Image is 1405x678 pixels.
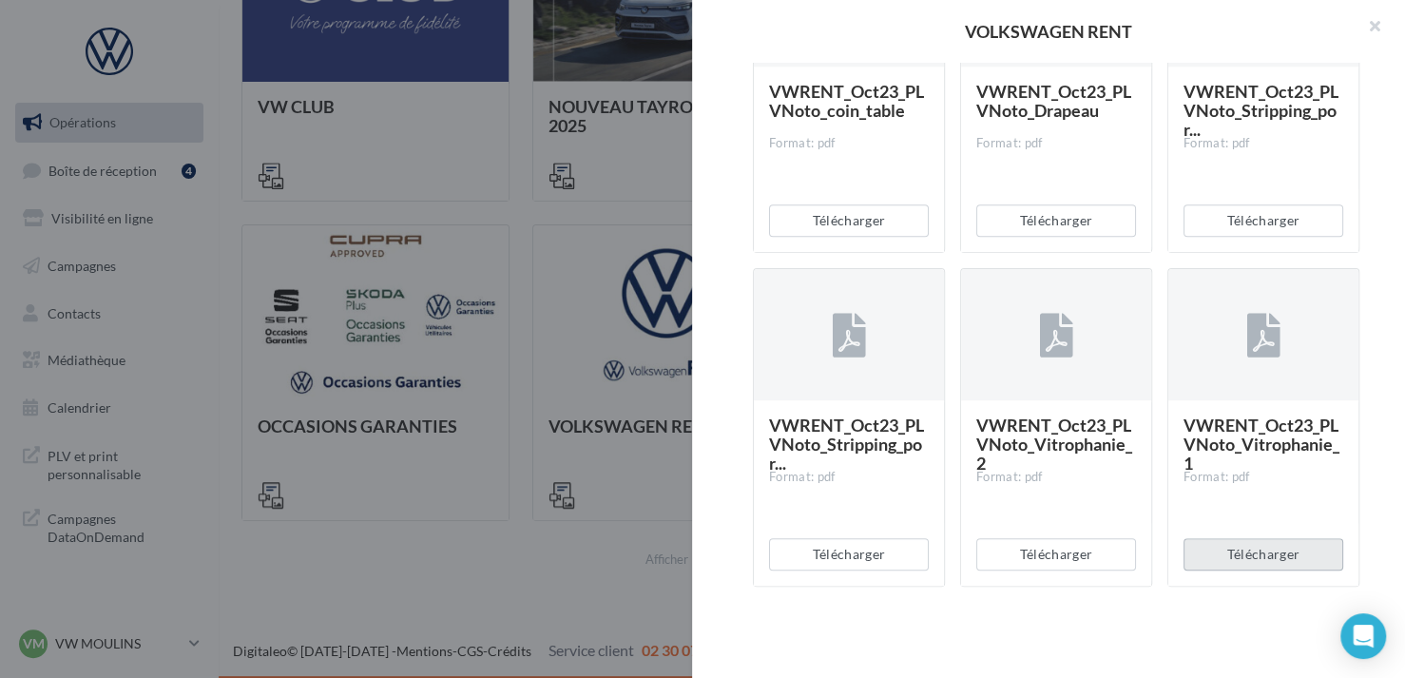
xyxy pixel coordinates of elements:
[1340,613,1386,659] div: Open Intercom Messenger
[722,23,1375,40] div: VOLKSWAGEN RENT
[1184,204,1343,237] button: Télécharger
[1184,538,1343,571] button: Télécharger
[976,469,1136,486] div: Format: pdf
[769,469,929,486] div: Format: pdf
[1184,415,1339,474] span: VWRENT_Oct23_PLVNoto_Vitrophanie_1
[976,538,1136,571] button: Télécharger
[1184,81,1338,140] span: VWRENT_Oct23_PLVNoto_Stripping_por...
[769,204,929,237] button: Télécharger
[976,81,1131,121] span: VWRENT_Oct23_PLVNoto_Drapeau
[976,204,1136,237] button: Télécharger
[976,415,1132,474] span: VWRENT_Oct23_PLVNoto_Vitrophanie_2
[769,538,929,571] button: Télécharger
[1184,469,1343,486] div: Format: pdf
[976,135,1136,152] div: Format: pdf
[1184,135,1343,152] div: Format: pdf
[769,415,924,474] span: VWRENT_Oct23_PLVNoto_Stripping_por...
[769,81,924,121] span: VWRENT_Oct23_PLVNoto_coin_table
[769,135,929,152] div: Format: pdf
